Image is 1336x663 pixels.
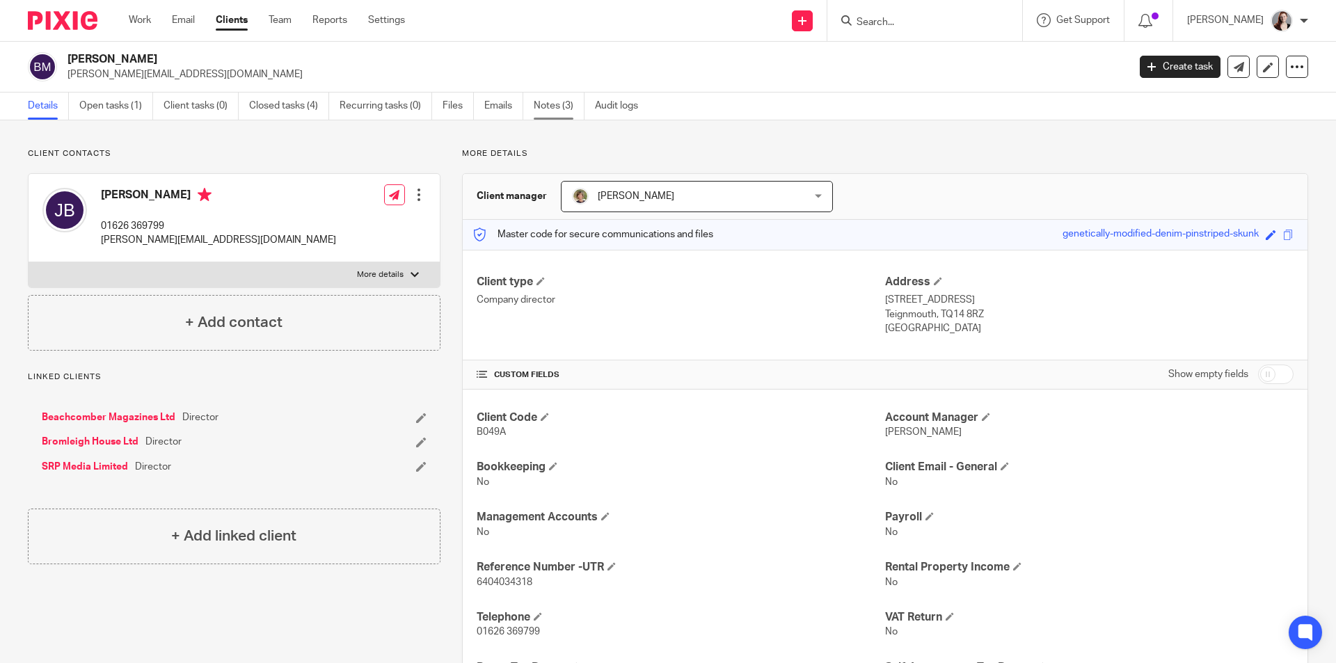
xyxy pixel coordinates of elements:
[28,148,440,159] p: Client contacts
[477,560,885,575] h4: Reference Number -UTR
[28,93,69,120] a: Details
[1140,56,1220,78] a: Create task
[477,275,885,289] h4: Client type
[101,233,336,247] p: [PERSON_NAME][EMAIL_ADDRESS][DOMAIN_NAME]
[249,93,329,120] a: Closed tasks (4)
[42,435,138,449] a: Bromleigh House Ltd
[885,560,1294,575] h4: Rental Property Income
[477,627,540,637] span: 01626 369799
[216,13,248,27] a: Clients
[28,11,97,30] img: Pixie
[855,17,980,29] input: Search
[42,460,128,474] a: SRP Media Limited
[885,293,1294,307] p: [STREET_ADDRESS]
[42,188,87,232] img: svg%3E
[473,227,713,241] p: Master code for secure communications and files
[357,269,404,280] p: More details
[198,188,212,202] i: Primary
[368,13,405,27] a: Settings
[172,13,195,27] a: Email
[1056,15,1110,25] span: Get Support
[885,427,962,437] span: [PERSON_NAME]
[269,13,292,27] a: Team
[598,191,674,201] span: [PERSON_NAME]
[534,93,584,120] a: Notes (3)
[28,372,440,383] p: Linked clients
[885,527,898,537] span: No
[477,427,506,437] span: B049A
[185,312,283,333] h4: + Add contact
[885,477,898,487] span: No
[477,577,532,587] span: 6404034318
[885,460,1294,474] h4: Client Email - General
[885,510,1294,525] h4: Payroll
[484,93,523,120] a: Emails
[340,93,432,120] a: Recurring tasks (0)
[101,219,336,233] p: 01626 369799
[477,293,885,307] p: Company director
[129,13,151,27] a: Work
[477,460,885,474] h4: Bookkeeping
[79,93,153,120] a: Open tasks (1)
[477,527,489,537] span: No
[477,369,885,381] h4: CUSTOM FIELDS
[477,510,885,525] h4: Management Accounts
[1168,367,1248,381] label: Show empty fields
[67,52,909,67] h2: [PERSON_NAME]
[135,460,171,474] span: Director
[885,627,898,637] span: No
[145,435,182,449] span: Director
[1187,13,1264,27] p: [PERSON_NAME]
[595,93,649,120] a: Audit logs
[42,410,175,424] a: Beachcomber Magazines Ltd
[885,577,898,587] span: No
[67,67,1119,81] p: [PERSON_NAME][EMAIL_ADDRESS][DOMAIN_NAME]
[182,410,218,424] span: Director
[462,148,1308,159] p: More details
[1271,10,1293,32] img: High%20Res%20Andrew%20Price%20Accountants%20_Poppy%20Jakes%20Photography-3%20-%20Copy.jpg
[885,610,1294,625] h4: VAT Return
[572,188,589,205] img: High%20Res%20Andrew%20Price%20Accountants_Poppy%20Jakes%20photography-1142.jpg
[171,525,296,547] h4: + Add linked client
[885,321,1294,335] p: [GEOGRAPHIC_DATA]
[477,410,885,425] h4: Client Code
[28,52,57,81] img: svg%3E
[885,410,1294,425] h4: Account Manager
[477,477,489,487] span: No
[443,93,474,120] a: Files
[477,189,547,203] h3: Client manager
[477,610,885,625] h4: Telephone
[885,307,1294,321] p: Teignmouth, TQ14 8RZ
[101,188,336,205] h4: [PERSON_NAME]
[164,93,239,120] a: Client tasks (0)
[1063,227,1259,243] div: genetically-modified-denim-pinstriped-skunk
[885,275,1294,289] h4: Address
[312,13,347,27] a: Reports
